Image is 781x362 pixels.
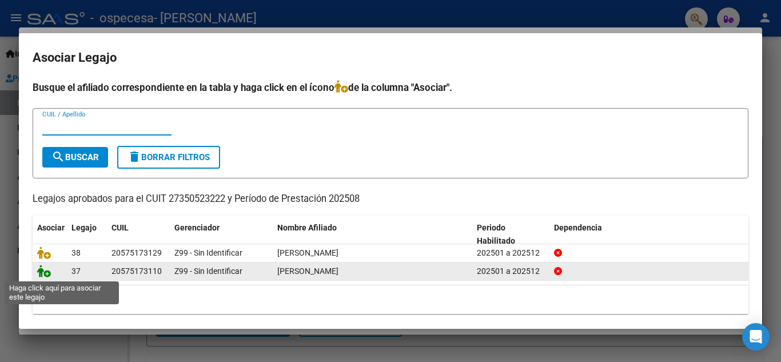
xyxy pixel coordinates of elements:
datatable-header-cell: Nombre Afiliado [273,216,472,253]
button: Buscar [42,147,108,168]
span: Gerenciador [174,223,220,232]
mat-icon: delete [127,150,141,164]
h2: Asociar Legajo [33,47,748,69]
div: 20575173110 [111,265,162,278]
h4: Busque el afiliado correspondiente en la tabla y haga click en el ícono de la columna "Asociar". [33,80,748,95]
datatable-header-cell: Asociar [33,216,67,253]
span: Buscar [51,152,99,162]
span: 37 [71,266,81,276]
datatable-header-cell: Legajo [67,216,107,253]
mat-icon: search [51,150,65,164]
datatable-header-cell: Dependencia [549,216,749,253]
div: 20575173129 [111,246,162,260]
div: 202501 a 202512 [477,246,545,260]
div: Open Intercom Messenger [742,323,770,351]
span: Nombre Afiliado [277,223,337,232]
button: Borrar Filtros [117,146,220,169]
span: Periodo Habilitado [477,223,515,245]
span: 38 [71,248,81,257]
span: JUANENEA LAUTARO [277,266,338,276]
span: JUANENEA FRANCO [277,248,338,257]
p: Legajos aprobados para el CUIT 27350523222 y Período de Prestación 202508 [33,192,748,206]
datatable-header-cell: Periodo Habilitado [472,216,549,253]
span: Z99 - Sin Identificar [174,248,242,257]
span: Dependencia [554,223,602,232]
datatable-header-cell: CUIL [107,216,170,253]
span: Legajo [71,223,97,232]
span: Z99 - Sin Identificar [174,266,242,276]
div: 2 registros [33,285,748,314]
span: CUIL [111,223,129,232]
div: 202501 a 202512 [477,265,545,278]
span: Asociar [37,223,65,232]
span: Borrar Filtros [127,152,210,162]
datatable-header-cell: Gerenciador [170,216,273,253]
